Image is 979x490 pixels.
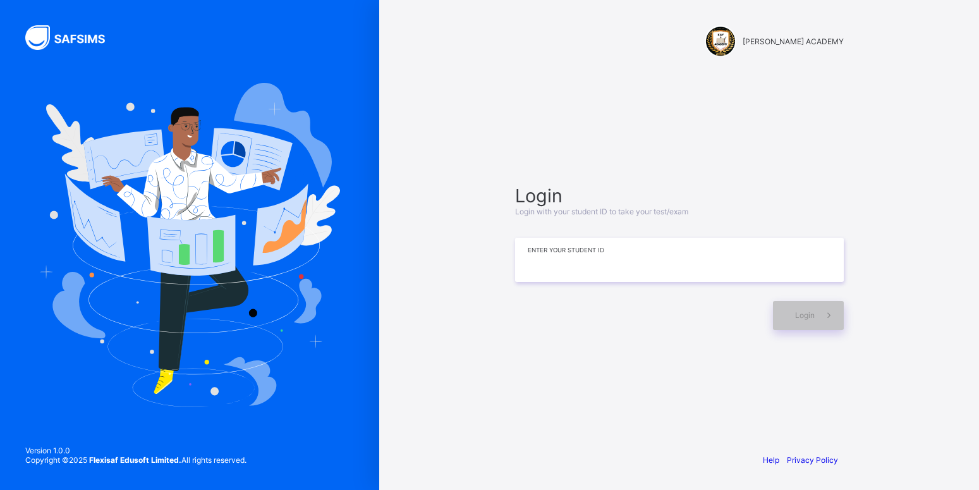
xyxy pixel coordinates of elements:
span: Login [515,185,844,207]
img: Hero Image [39,83,340,407]
a: Help [763,455,779,465]
span: Version 1.0.0 [25,446,246,455]
span: Copyright © 2025 All rights reserved. [25,455,246,465]
span: [PERSON_NAME] ACADEMY [743,37,844,46]
a: Privacy Policy [787,455,838,465]
span: Login [795,310,815,320]
img: SAFSIMS Logo [25,25,120,50]
strong: Flexisaf Edusoft Limited. [89,455,181,465]
span: Login with your student ID to take your test/exam [515,207,688,216]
